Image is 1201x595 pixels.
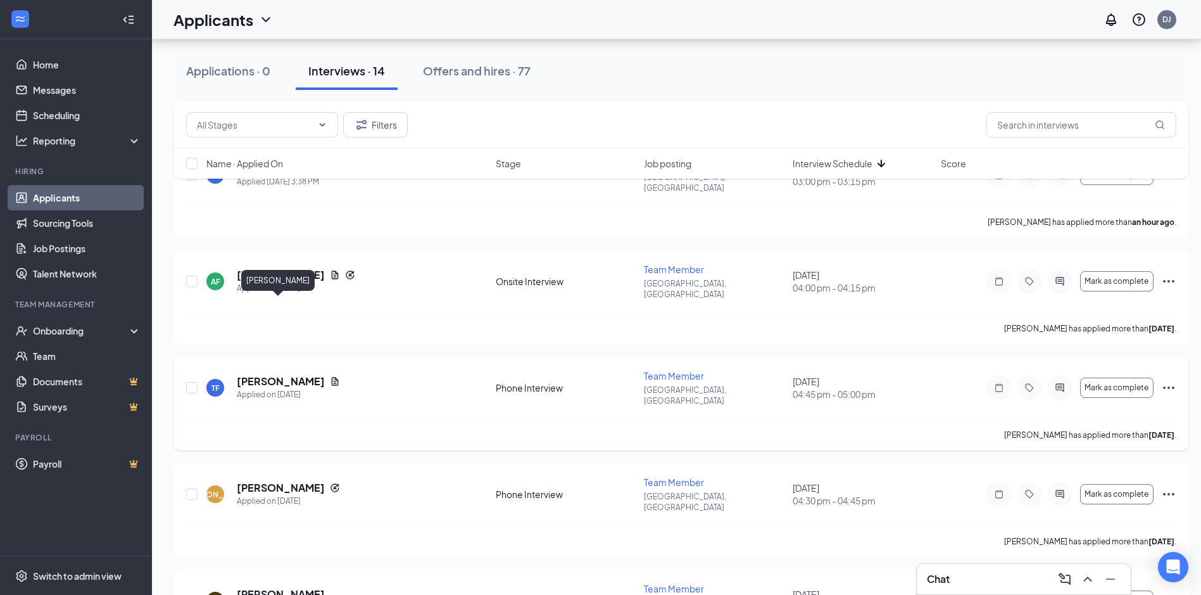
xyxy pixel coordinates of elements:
svg: MagnifyingGlass [1155,120,1165,130]
span: Mark as complete [1085,277,1148,286]
div: TF [211,383,220,393]
div: Phone Interview [496,381,636,394]
button: ChevronUp [1078,569,1098,589]
svg: Note [991,276,1007,286]
svg: Filter [354,117,369,132]
span: Mark as complete [1085,490,1148,499]
svg: Reapply [345,270,355,280]
div: Applications · 0 [186,63,270,79]
p: [PERSON_NAME] has applied more than . [1004,430,1176,440]
h1: Applicants [173,9,253,30]
svg: Ellipses [1161,487,1176,502]
svg: ChevronDown [258,12,274,27]
svg: Note [991,489,1007,499]
a: Talent Network [33,261,141,286]
span: 04:45 pm - 05:00 pm [793,388,933,400]
div: Payroll [15,432,139,443]
div: Phone Interview [496,488,636,501]
button: ComposeMessage [1055,569,1075,589]
div: [PERSON_NAME] [241,270,315,291]
svg: Document [330,376,340,387]
svg: Notifications [1104,12,1119,27]
span: 04:30 pm - 04:45 pm [793,494,933,507]
svg: WorkstreamLogo [14,13,27,25]
span: Name · Applied On [206,157,283,170]
b: [DATE] [1148,537,1174,546]
div: Applied on [DATE] [237,495,340,508]
svg: ActiveChat [1052,276,1067,286]
svg: Collapse [122,13,135,26]
svg: Minimize [1103,572,1118,587]
svg: Reapply [330,483,340,493]
div: Offers and hires · 77 [423,63,531,79]
p: [GEOGRAPHIC_DATA], [GEOGRAPHIC_DATA] [644,491,784,513]
a: Scheduling [33,103,141,128]
button: Minimize [1100,569,1121,589]
div: AF [211,276,220,287]
span: Mark as complete [1085,383,1148,392]
span: Score [941,157,966,170]
input: Search in interviews [986,112,1176,138]
div: Reporting [33,134,142,147]
span: Team Member [644,583,704,594]
svg: ChevronDown [317,120,327,130]
h5: [PERSON_NAME] [237,481,325,495]
div: [DATE] [793,375,933,400]
p: [PERSON_NAME] has applied more than . [1004,536,1176,547]
svg: QuestionInfo [1131,12,1147,27]
a: Job Postings [33,236,141,261]
a: PayrollCrown [33,451,141,477]
h5: [PERSON_NAME] [237,268,325,282]
a: Team [33,343,141,369]
div: Interviews · 14 [308,63,385,79]
div: Onsite Interview [496,275,636,288]
a: Sourcing Tools [33,210,141,236]
a: Applicants [33,185,141,210]
button: Mark as complete [1080,378,1154,398]
svg: ChevronUp [1080,572,1095,587]
b: an hour ago [1132,217,1174,227]
svg: Document [330,270,340,280]
h5: [PERSON_NAME] [237,374,325,388]
svg: Analysis [15,134,28,147]
span: Team Member [644,264,704,275]
a: Messages [33,77,141,103]
span: Team Member [644,477,704,488]
svg: ActiveChat [1052,383,1067,393]
span: Team Member [644,370,704,381]
div: Open Intercom Messenger [1158,552,1188,582]
div: Team Management [15,299,139,310]
div: Applied on [DATE] [237,282,355,295]
svg: Note [991,383,1007,393]
b: [DATE] [1148,430,1174,440]
p: [PERSON_NAME] has applied more than . [988,217,1176,227]
span: 04:00 pm - 04:15 pm [793,281,933,294]
button: Mark as complete [1080,484,1154,504]
div: Applied on [DATE] [237,388,340,401]
svg: Tag [1022,489,1037,499]
svg: UserCheck [15,324,28,337]
span: Stage [496,157,521,170]
b: [DATE] [1148,324,1174,333]
svg: Settings [15,570,28,582]
div: Hiring [15,166,139,177]
a: Home [33,52,141,77]
input: All Stages [197,118,312,132]
p: [PERSON_NAME] has applied more than . [1004,323,1176,334]
a: DocumentsCrown [33,369,141,394]
a: SurveysCrown [33,394,141,419]
p: [GEOGRAPHIC_DATA], [GEOGRAPHIC_DATA] [644,385,784,406]
button: Filter Filters [343,112,408,138]
p: [GEOGRAPHIC_DATA], [GEOGRAPHIC_DATA] [644,278,784,300]
svg: Ellipses [1161,274,1176,289]
span: Interview Schedule [793,157,872,170]
svg: ArrowDown [874,156,889,171]
div: [DATE] [793,269,933,294]
div: Onboarding [33,324,130,337]
div: DJ [1162,14,1171,25]
span: Job posting [644,157,691,170]
div: Switch to admin view [33,570,122,582]
svg: Tag [1022,383,1037,393]
h3: Chat [927,572,950,586]
svg: Tag [1022,276,1037,286]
